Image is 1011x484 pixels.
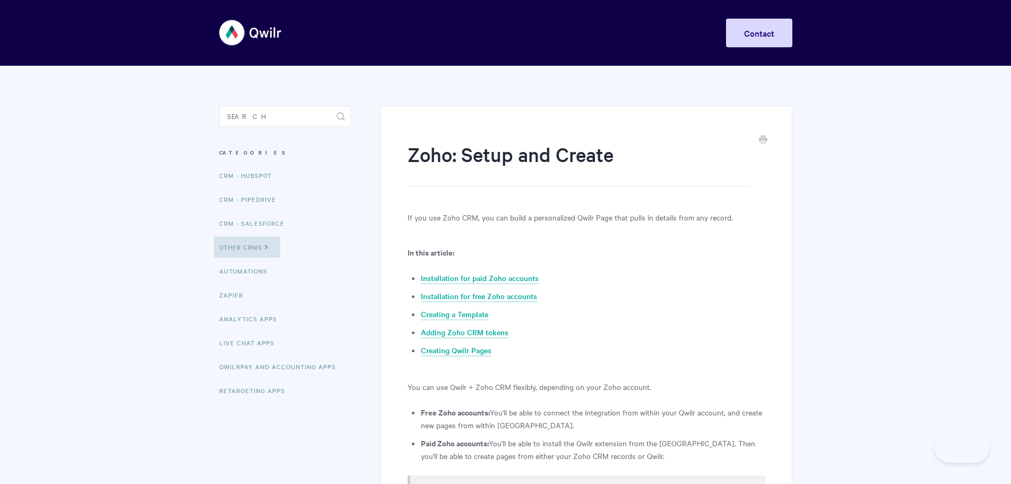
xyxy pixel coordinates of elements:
p: You can use Qwilr + Zoho CRM flexibly, depending on your Zoho account. [408,380,765,393]
strong: Paid Zoho accounts: [421,437,489,448]
a: Analytics Apps [219,308,285,329]
a: Contact [726,19,792,47]
a: Creating a Template [421,309,488,320]
input: Search [219,106,351,127]
a: Other CRMs [214,236,280,258]
li: You'll be able to install the Qwilr extension from the [GEOGRAPHIC_DATA]. Then you'll be able to ... [421,437,765,462]
a: Installation for paid Zoho accounts [421,273,539,284]
a: Adding Zoho CRM tokens [421,327,508,338]
a: Zapier [219,284,251,305]
li: You'll be able to connect the integration from within your Qwilr account, and create new pages fr... [421,406,765,431]
a: CRM - HubSpot [219,165,280,186]
h3: Categories [219,143,351,162]
a: CRM - Salesforce [219,213,292,234]
a: Live Chat Apps [219,332,282,353]
h1: Zoho: Setup and Create [408,141,749,186]
a: QwilrPay and Accounting Apps [219,356,344,377]
strong: Free Zoho accounts: [421,406,490,418]
img: Qwilr Help Center [219,13,282,53]
a: Creating Qwilr Pages [421,345,491,356]
b: In this article: [408,247,454,258]
a: Installation for free Zoho accounts [421,291,537,302]
iframe: Toggle Customer Support [934,431,990,463]
a: Retargeting Apps [219,380,293,401]
p: If you use Zoho CRM, you can build a personalized Qwilr Page that pulls in details from any record. [408,211,765,224]
a: Print this Article [759,134,767,146]
a: Automations [219,260,275,282]
a: CRM - Pipedrive [219,189,284,210]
